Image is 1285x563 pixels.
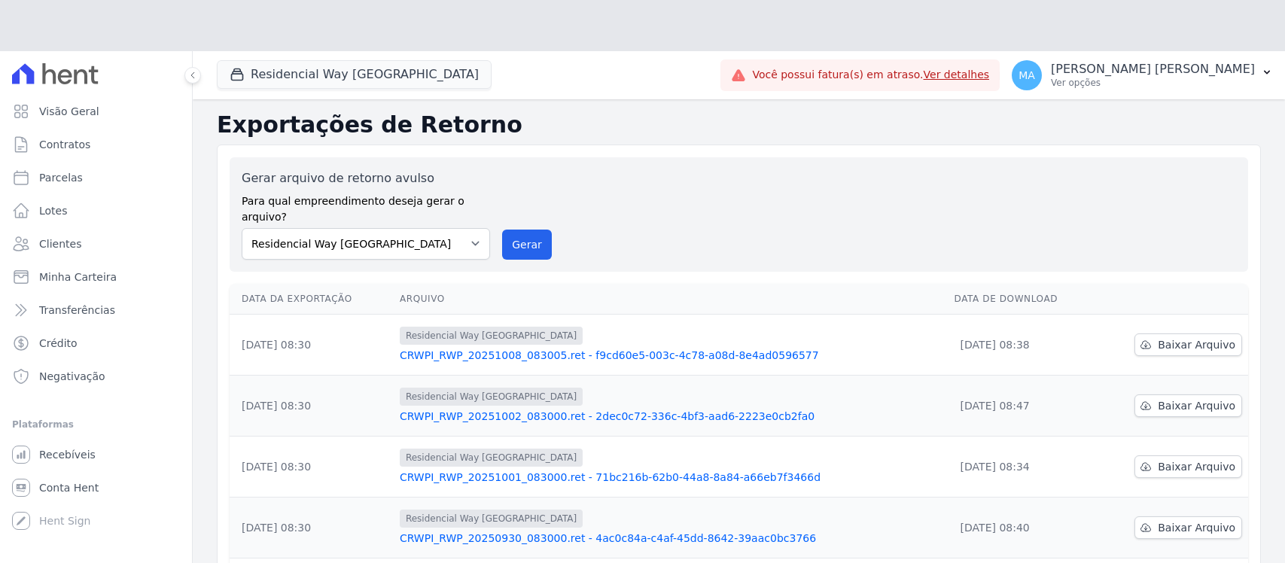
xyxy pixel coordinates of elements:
[39,480,99,495] span: Conta Hent
[1158,459,1235,474] span: Baixar Arquivo
[242,169,490,187] label: Gerar arquivo de retorno avulso
[949,497,1096,558] td: [DATE] 08:40
[39,170,83,185] span: Parcelas
[924,68,990,81] a: Ver detalhes
[230,284,394,315] th: Data da Exportação
[6,262,186,292] a: Minha Carteira
[6,361,186,391] a: Negativação
[1019,70,1035,81] span: MA
[6,295,186,325] a: Transferências
[400,409,942,424] a: CRWPI_RWP_20251002_083000.ret - 2dec0c72-336c-4bf3-aad6-2223e0cb2fa0
[400,449,583,467] span: Residencial Way [GEOGRAPHIC_DATA]
[1158,520,1235,535] span: Baixar Arquivo
[400,327,583,345] span: Residencial Way [GEOGRAPHIC_DATA]
[230,375,394,436] td: [DATE] 08:30
[949,375,1096,436] td: [DATE] 08:47
[39,236,81,251] span: Clientes
[6,328,186,358] a: Crédito
[502,230,552,260] button: Gerar
[6,473,186,503] a: Conta Hent
[39,269,117,285] span: Minha Carteira
[230,497,394,558] td: [DATE] 08:30
[1134,455,1242,478] a: Baixar Arquivo
[400,470,942,485] a: CRWPI_RWP_20251001_083000.ret - 71bc216b-62b0-44a8-8a84-a66eb7f3466d
[15,512,51,548] iframe: Intercom live chat
[6,440,186,470] a: Recebíveis
[1134,516,1242,539] a: Baixar Arquivo
[39,137,90,152] span: Contratos
[39,336,78,351] span: Crédito
[949,314,1096,375] td: [DATE] 08:38
[242,187,490,225] label: Para qual empreendimento deseja gerar o arquivo?
[6,229,186,259] a: Clientes
[1134,333,1242,356] a: Baixar Arquivo
[400,531,942,546] a: CRWPI_RWP_20250930_083000.ret - 4ac0c84a-c4af-45dd-8642-39aac0bc3766
[949,284,1096,315] th: Data de Download
[230,436,394,497] td: [DATE] 08:30
[39,369,105,384] span: Negativação
[230,314,394,375] td: [DATE] 08:30
[6,96,186,126] a: Visão Geral
[400,388,583,406] span: Residencial Way [GEOGRAPHIC_DATA]
[39,104,99,119] span: Visão Geral
[1158,337,1235,352] span: Baixar Arquivo
[400,348,942,363] a: CRWPI_RWP_20251008_083005.ret - f9cd60e5-003c-4c78-a08d-8e4ad0596577
[217,60,492,89] button: Residencial Way [GEOGRAPHIC_DATA]
[1158,398,1235,413] span: Baixar Arquivo
[217,111,1261,138] h2: Exportações de Retorno
[1051,77,1255,89] p: Ver opções
[6,163,186,193] a: Parcelas
[12,415,180,434] div: Plataformas
[400,510,583,528] span: Residencial Way [GEOGRAPHIC_DATA]
[949,436,1096,497] td: [DATE] 08:34
[6,129,186,160] a: Contratos
[39,303,115,318] span: Transferências
[1000,54,1285,96] button: MA [PERSON_NAME] [PERSON_NAME] Ver opções
[1051,62,1255,77] p: [PERSON_NAME] [PERSON_NAME]
[394,284,949,315] th: Arquivo
[39,203,68,218] span: Lotes
[752,67,989,83] span: Você possui fatura(s) em atraso.
[6,196,186,226] a: Lotes
[1134,394,1242,417] a: Baixar Arquivo
[39,447,96,462] span: Recebíveis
